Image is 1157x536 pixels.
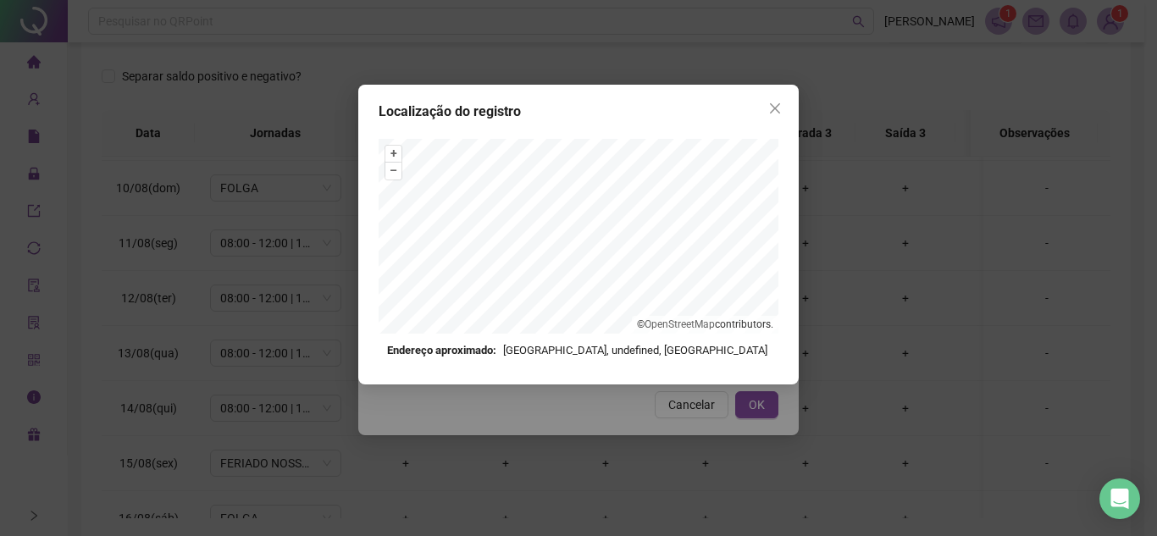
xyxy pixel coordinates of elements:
a: OpenStreetMap [645,318,715,330]
strong: Endereço aproximado: [387,342,496,359]
button: + [385,146,401,162]
button: Close [761,95,789,122]
span: close [768,102,782,115]
div: Open Intercom Messenger [1099,478,1140,519]
button: – [385,163,401,179]
li: © contributors. [637,318,773,330]
div: Localização do registro [379,102,778,122]
div: [GEOGRAPHIC_DATA], undefined, [GEOGRAPHIC_DATA] [387,342,770,359]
